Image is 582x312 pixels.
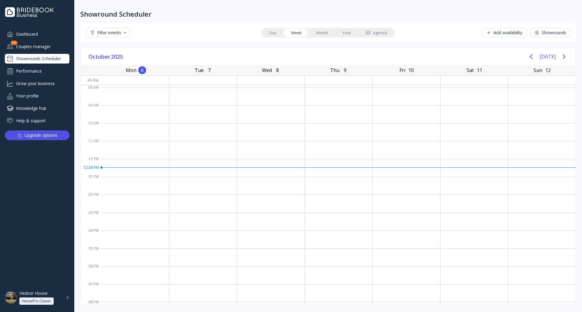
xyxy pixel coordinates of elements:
[81,84,101,102] div: 08 AM
[5,41,69,51] a: Couples manager655
[80,10,152,18] div: Showround Scheduler
[81,191,101,209] div: 02 PM
[262,28,284,37] a: Day
[558,51,570,63] button: Next page
[124,66,138,74] div: Mon
[81,263,101,281] div: 06 PM
[407,66,415,74] div: 10
[22,299,51,304] div: VenuePro Classic
[5,29,69,39] a: Dashboard
[111,52,124,61] span: 2025
[25,131,57,140] div: Upgrade options
[81,227,101,245] div: 04 PM
[309,28,335,37] a: Month
[328,66,341,74] div: Thu
[90,30,126,35] div: Filter events
[81,120,101,137] div: 10 AM
[366,30,387,36] div: Agenda
[5,291,17,304] img: dpr=1,fit=cover,g=face,w=48,h=48
[525,51,537,63] button: Previous page
[81,245,101,263] div: 05 PM
[5,66,69,76] a: Performance
[335,28,358,37] a: Year
[481,28,527,38] button: Add availability
[81,173,101,191] div: 01 PM
[476,66,483,74] div: 11
[81,76,101,84] div: All-day
[85,28,131,38] button: Filter events
[11,41,18,45] div: 655
[138,66,146,74] div: 6
[81,155,101,173] div: 12 PM
[260,66,274,74] div: Wed
[86,52,126,61] button: October2025
[486,30,522,35] div: Add availability
[398,66,407,74] div: Fri
[193,66,206,74] div: Tue
[465,66,476,74] div: Sat
[5,54,69,64] a: Showrounds Scheduler
[341,66,349,74] div: 9
[5,103,69,113] a: Knowledge hub
[81,209,101,227] div: 03 PM
[206,66,213,74] div: 7
[5,116,69,126] a: Help & support
[89,52,111,61] span: October
[552,283,582,312] iframe: Chat Widget
[5,130,69,140] button: Upgrade options
[5,41,69,51] div: Couples manager
[81,137,101,155] div: 11 AM
[5,91,69,101] a: Your profile
[81,102,101,120] div: 09 AM
[274,66,282,74] div: 8
[19,291,48,296] div: Hedsor House
[544,66,552,74] div: 12
[81,298,101,306] div: 08 PM
[530,28,571,38] button: Showrounds
[534,30,566,35] div: Showrounds
[81,281,101,298] div: 07 PM
[284,28,309,37] a: Week
[5,78,69,88] a: Grow your business
[540,51,556,62] button: [DATE]
[532,66,544,74] div: Sun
